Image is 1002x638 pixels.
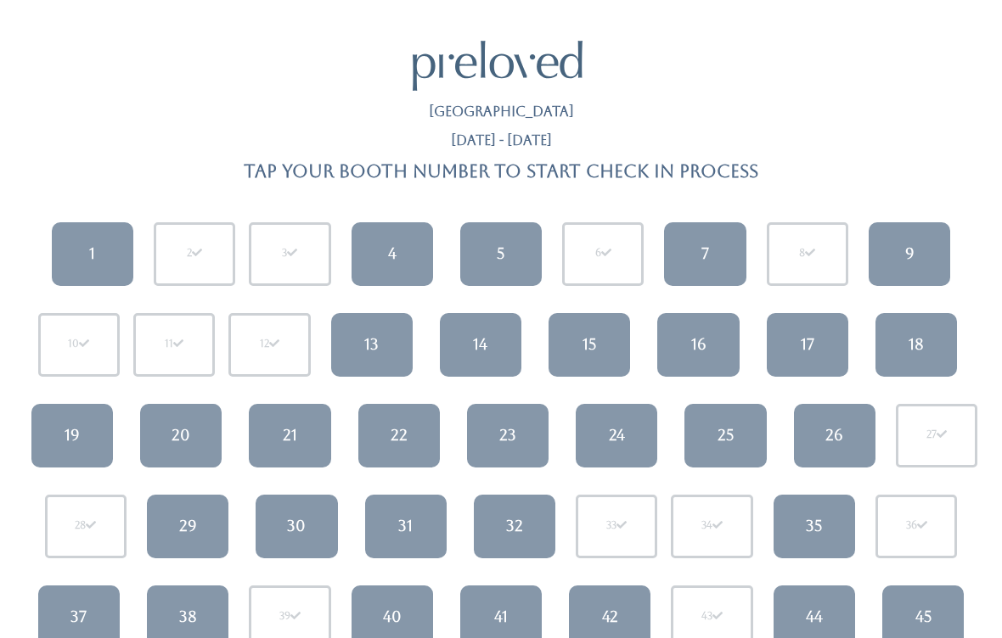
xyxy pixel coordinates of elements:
a: 30 [256,495,337,558]
a: 13 [331,313,413,377]
div: 20 [172,424,190,446]
div: 25 [718,424,734,446]
div: 8 [799,246,815,261]
a: 20 [140,404,222,467]
div: 2 [187,246,202,261]
a: 29 [147,495,228,558]
div: 16 [691,333,706,355]
div: 4 [388,243,397,265]
div: 44 [806,606,823,628]
div: 41 [494,606,508,628]
h4: Tap your booth number to start check in process [244,161,758,181]
a: 21 [249,404,330,467]
div: 19 [65,424,80,446]
div: 39 [279,609,301,624]
a: 1 [52,222,133,286]
div: 32 [506,515,523,537]
div: 36 [906,518,927,534]
h5: [GEOGRAPHIC_DATA] [429,104,574,120]
a: 19 [31,404,113,467]
div: 30 [287,515,306,537]
a: 17 [767,313,848,377]
div: 9 [905,243,915,265]
a: 9 [869,222,950,286]
div: 34 [701,518,723,534]
a: 31 [365,495,447,558]
div: 45 [915,606,932,628]
a: 23 [467,404,549,467]
div: 17 [801,333,814,355]
div: 13 [364,333,379,355]
div: 10 [68,337,89,352]
div: 5 [497,243,504,265]
div: 7 [701,243,709,265]
div: 24 [609,424,625,446]
a: 35 [774,495,855,558]
div: 1 [89,243,95,265]
div: 3 [282,246,297,261]
div: 28 [75,518,96,534]
div: 15 [583,333,596,355]
div: 40 [383,606,402,628]
a: 22 [358,404,440,467]
a: 4 [352,222,433,286]
div: 35 [806,515,822,537]
a: 15 [549,313,630,377]
div: 37 [70,606,87,628]
div: 33 [606,518,627,534]
div: 18 [909,333,924,355]
div: 43 [701,609,723,624]
div: 27 [926,428,947,443]
div: 23 [499,424,516,446]
a: 5 [460,222,542,286]
div: 14 [473,333,487,355]
div: 11 [165,337,183,352]
div: 38 [179,606,197,628]
div: 42 [602,606,618,628]
h5: [DATE] - [DATE] [451,133,552,148]
a: 7 [664,222,746,286]
div: 22 [391,424,408,446]
a: 18 [875,313,957,377]
div: 12 [260,337,279,352]
a: 16 [657,313,739,377]
a: 26 [794,404,875,467]
div: 6 [595,246,611,261]
div: 29 [179,515,197,537]
a: 25 [684,404,766,467]
div: 31 [398,515,413,537]
img: preloved logo [413,41,583,91]
div: 21 [283,424,297,446]
a: 14 [440,313,521,377]
div: 26 [825,424,843,446]
a: 32 [474,495,555,558]
a: 24 [576,404,657,467]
